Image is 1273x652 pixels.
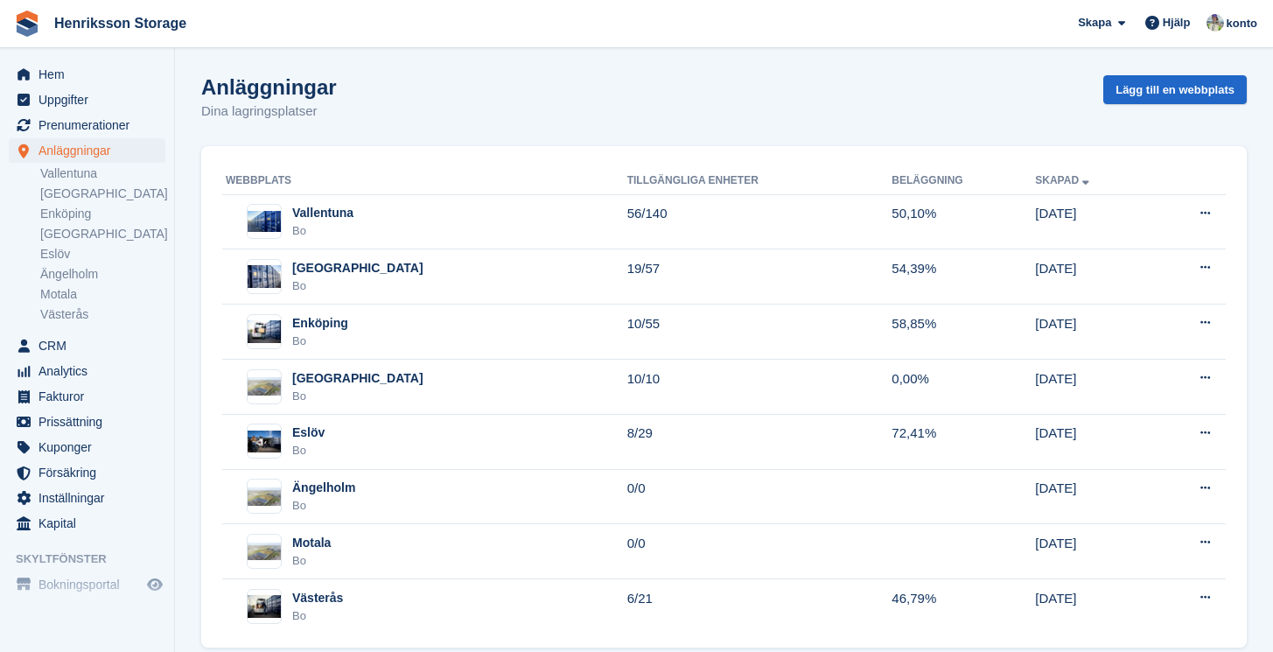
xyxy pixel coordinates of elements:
[38,410,143,434] span: Prissättning
[627,360,892,415] td: 10/10
[627,579,892,634] td: 6/21
[1035,414,1151,469] td: [DATE]
[144,574,165,595] a: Förhandsgranska butik
[9,486,165,510] a: menu
[38,511,143,536] span: Kapital
[292,277,423,295] div: Bo
[292,497,355,515] div: Bo
[292,534,331,552] div: Motala
[292,369,423,388] div: [GEOGRAPHIC_DATA]
[1035,194,1151,249] td: [DATE]
[292,333,348,350] div: Bo
[292,552,331,570] div: Bo
[292,589,343,607] div: Västerås
[40,266,165,283] a: Ängelholm
[1103,75,1247,104] a: Lägg till en webbplats
[47,9,193,38] a: Henriksson Storage
[38,359,143,383] span: Analytics
[892,305,1035,360] td: 58,85%
[9,511,165,536] a: menu
[1035,579,1151,634] td: [DATE]
[627,249,892,305] td: 19/57
[248,377,281,396] img: Bild av webbplatsen Kristianstad
[627,305,892,360] td: 10/55
[38,384,143,409] span: Fakturor
[292,204,353,222] div: Vallentuna
[892,414,1035,469] td: 72,41%
[9,435,165,459] a: menu
[892,194,1035,249] td: 50,10%
[9,572,165,597] a: meny
[292,222,353,240] div: Bo
[1078,14,1111,32] span: Skapa
[892,579,1035,634] td: 46,79%
[9,62,165,87] a: menu
[38,333,143,358] span: CRM
[9,384,165,409] a: menu
[201,102,337,122] p: Dina lagringsplatser
[292,388,423,405] div: Bo
[40,165,165,182] a: Vallentuna
[38,88,143,112] span: Uppgifter
[9,460,165,485] a: menu
[1227,15,1257,32] span: konto
[1035,469,1151,524] td: [DATE]
[248,543,281,561] img: Bild av webbplatsen Motala
[292,607,343,625] div: Bo
[292,442,325,459] div: Bo
[40,206,165,222] a: Enköping
[201,75,337,99] h1: Anläggningar
[292,479,355,497] div: Ängelholm
[16,550,174,568] span: Skyltfönster
[38,138,143,163] span: Anläggningar
[1035,174,1093,186] a: Skapad
[9,333,165,358] a: menu
[627,167,892,195] th: Tillgängliga enheter
[38,460,143,485] span: Försäkring
[1035,305,1151,360] td: [DATE]
[248,320,281,343] img: Bild av webbplatsen Enköping
[248,487,281,506] img: Bild av webbplatsen Ängelholm
[40,226,165,242] a: [GEOGRAPHIC_DATA]
[38,486,143,510] span: Inställningar
[9,113,165,137] a: menu
[892,360,1035,415] td: 0,00%
[9,138,165,163] a: menu
[627,194,892,249] td: 56/140
[1035,249,1151,305] td: [DATE]
[892,249,1035,305] td: 54,39%
[40,306,165,323] a: Västerås
[627,524,892,579] td: 0/0
[292,259,423,277] div: [GEOGRAPHIC_DATA]
[1207,14,1224,32] img: Daniel Axberg
[248,595,281,618] img: Bild av webbplatsen Västerås
[38,572,143,597] span: Bokningsportal
[1035,524,1151,579] td: [DATE]
[38,435,143,459] span: Kuponger
[14,11,40,37] img: stora-icon-8386f47178a22dfd0bd8f6a31ec36ba5ce8667c1dd55bd0f319d3a0aa187defe.svg
[40,246,165,263] a: Eslöv
[248,265,281,288] img: Bild av webbplatsen Halmstad
[1035,360,1151,415] td: [DATE]
[9,410,165,434] a: menu
[892,167,1035,195] th: Beläggning
[627,469,892,524] td: 0/0
[222,167,627,195] th: Webbplats
[38,113,143,137] span: Prenumerationer
[627,414,892,469] td: 8/29
[1163,14,1191,32] span: Hjälp
[292,314,348,333] div: Enköping
[248,431,281,453] img: Bild av webbplatsen Eslöv
[40,186,165,202] a: [GEOGRAPHIC_DATA]
[9,88,165,112] a: menu
[38,62,143,87] span: Hem
[9,359,165,383] a: menu
[292,424,325,442] div: Eslöv
[248,211,281,232] img: Bild av webbplatsen Vallentuna
[40,286,165,303] a: Motala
